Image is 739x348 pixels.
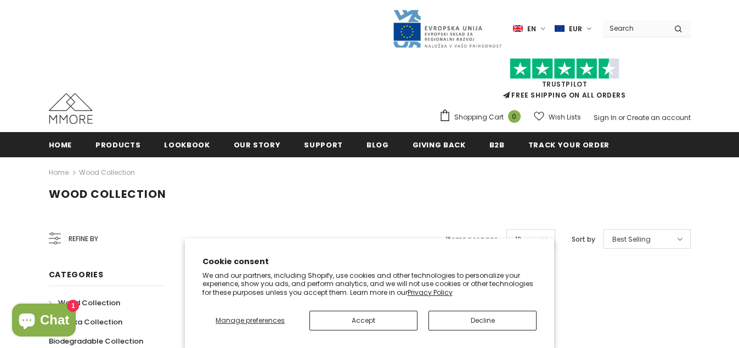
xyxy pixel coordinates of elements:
[454,112,504,123] span: Shopping Cart
[95,132,140,157] a: Products
[527,24,536,35] span: en
[49,293,120,312] a: Wood Collection
[528,132,610,157] a: Track your order
[439,109,526,125] a: Shopping Cart 0
[489,132,505,157] a: B2B
[234,132,281,157] a: Our Story
[202,271,537,297] p: We and our partners, including Shopify, use cookies and other technologies to personalize your ex...
[534,107,581,127] a: Wish Lists
[413,140,466,150] span: Giving back
[304,132,343,157] a: support
[95,140,140,150] span: Products
[513,24,523,33] img: i-lang-1.png
[528,140,610,150] span: Track your order
[9,304,79,339] inbox-online-store-chat: Shopify online store chat
[408,288,453,297] a: Privacy Policy
[489,140,505,150] span: B2B
[202,256,537,267] h2: Cookie consent
[542,79,588,89] a: Trustpilot
[304,140,343,150] span: support
[309,311,418,330] button: Accept
[392,9,502,49] img: Javni Razpis
[49,166,69,179] a: Home
[603,20,666,36] input: Search Site
[202,311,298,330] button: Manage preferences
[164,132,210,157] a: Lookbook
[618,113,625,122] span: or
[49,186,166,202] span: Wood Collection
[627,113,691,122] a: Create an account
[216,316,285,325] span: Manage preferences
[366,140,389,150] span: Blog
[569,24,582,35] span: EUR
[49,93,93,124] img: MMORE Cases
[439,63,691,100] span: FREE SHIPPING ON ALL ORDERS
[612,234,651,245] span: Best Selling
[164,140,210,150] span: Lookbook
[49,312,122,332] a: Organika Collection
[58,298,120,308] span: Wood Collection
[510,58,619,79] img: Trust Pilot Stars
[572,234,595,245] label: Sort by
[413,132,466,157] a: Giving back
[549,112,581,123] span: Wish Lists
[69,233,98,245] span: Refine by
[79,168,135,177] a: Wood Collection
[508,110,521,123] span: 0
[234,140,281,150] span: Our Story
[392,24,502,33] a: Javni Razpis
[49,269,104,280] span: Categories
[594,113,617,122] a: Sign In
[446,234,498,245] label: Items per page
[515,234,521,245] span: 12
[49,336,143,346] span: Biodegradable Collection
[428,311,537,330] button: Decline
[49,317,122,327] span: Organika Collection
[49,132,72,157] a: Home
[366,132,389,157] a: Blog
[49,140,72,150] span: Home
